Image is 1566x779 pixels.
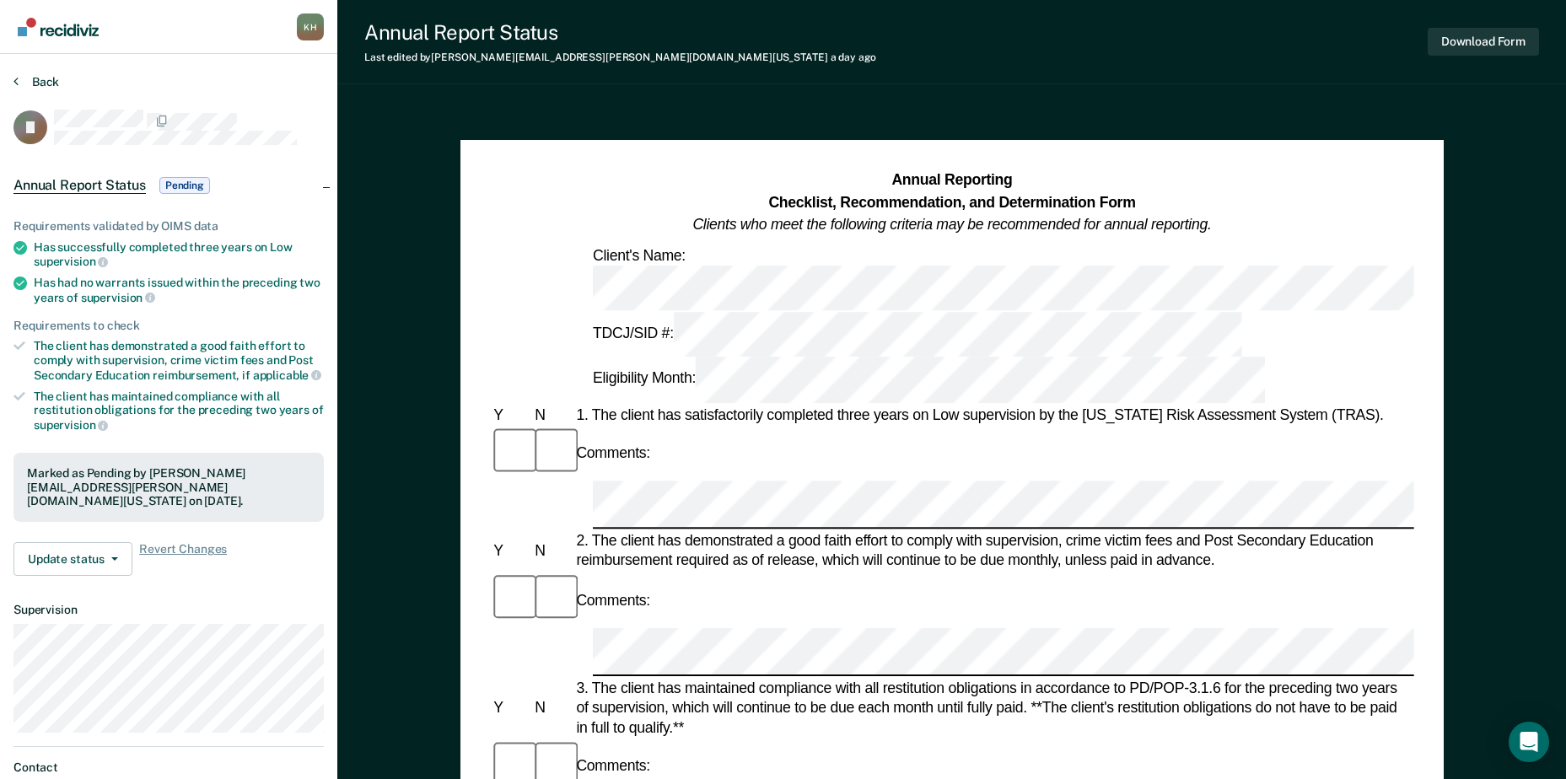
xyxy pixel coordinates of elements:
[490,698,531,718] div: Y
[34,389,324,432] div: The client has maintained compliance with all restitution obligations for the preceding two years of
[692,216,1211,233] em: Clients who meet the following criteria may be recommended for annual reporting.
[831,51,876,63] span: a day ago
[531,698,573,718] div: N
[364,20,875,45] div: Annual Report Status
[573,679,1413,739] div: 3. The client has maintained compliance with all restitution obligations in accordance to PD/POP-...
[34,339,324,382] div: The client has demonstrated a good faith effort to comply with supervision, crime victim fees and...
[159,177,210,194] span: Pending
[34,240,324,269] div: Has successfully completed three years on Low
[768,194,1135,211] strong: Checklist, Recommendation, and Determination Form
[34,418,108,432] span: supervision
[589,312,1246,357] div: TDCJ/SID #:
[573,531,1413,571] div: 2. The client has demonstrated a good faith effort to comply with supervision, crime victim fees ...
[13,603,324,617] dt: Supervision
[364,51,875,63] div: Last edited by [PERSON_NAME][EMAIL_ADDRESS][PERSON_NAME][DOMAIN_NAME][US_STATE]
[531,541,573,561] div: N
[18,18,99,36] img: Recidiviz
[13,760,324,775] dt: Contact
[490,541,531,561] div: Y
[253,368,321,382] span: applicable
[34,276,324,304] div: Has had no warrants issued within the preceding two years of
[573,589,653,610] div: Comments:
[81,291,155,304] span: supervision
[573,405,1413,425] div: 1. The client has satisfactorily completed three years on Low supervision by the [US_STATE] Risk ...
[573,443,653,463] div: Comments:
[34,255,108,268] span: supervision
[490,405,531,425] div: Y
[531,405,573,425] div: N
[139,542,227,576] span: Revert Changes
[13,177,146,194] span: Annual Report Status
[589,357,1267,403] div: Eligibility Month:
[1428,28,1539,56] button: Download Form
[1509,722,1549,762] div: Open Intercom Messenger
[27,466,310,508] div: Marked as Pending by [PERSON_NAME][EMAIL_ADDRESS][PERSON_NAME][DOMAIN_NAME][US_STATE] on [DATE].
[573,756,653,776] div: Comments:
[297,13,324,40] button: Profile dropdown button
[13,219,324,234] div: Requirements validated by OIMS data
[891,171,1012,188] strong: Annual Reporting
[13,542,132,576] button: Update status
[13,319,324,333] div: Requirements to check
[297,13,324,40] div: K H
[13,74,59,89] button: Back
